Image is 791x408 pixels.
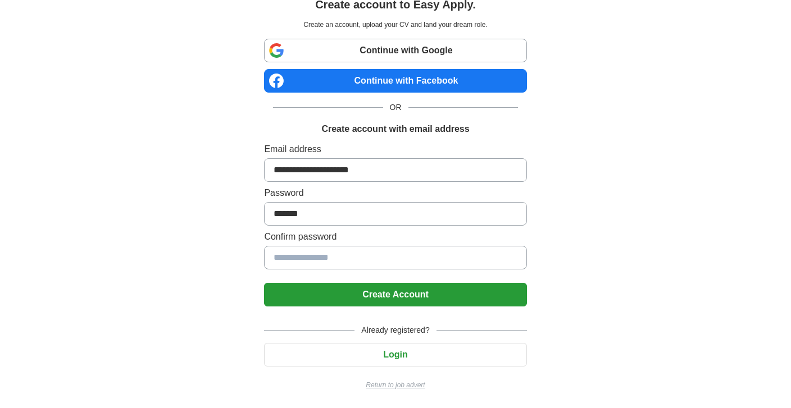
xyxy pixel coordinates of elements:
[264,283,526,306] button: Create Account
[264,39,526,62] a: Continue with Google
[321,122,469,136] h1: Create account with email address
[266,20,524,30] p: Create an account, upload your CV and land your dream role.
[354,324,436,336] span: Already registered?
[264,343,526,366] button: Login
[264,69,526,93] a: Continue with Facebook
[264,186,526,200] label: Password
[383,102,408,113] span: OR
[264,143,526,156] label: Email address
[264,380,526,390] a: Return to job advert
[264,350,526,359] a: Login
[264,230,526,244] label: Confirm password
